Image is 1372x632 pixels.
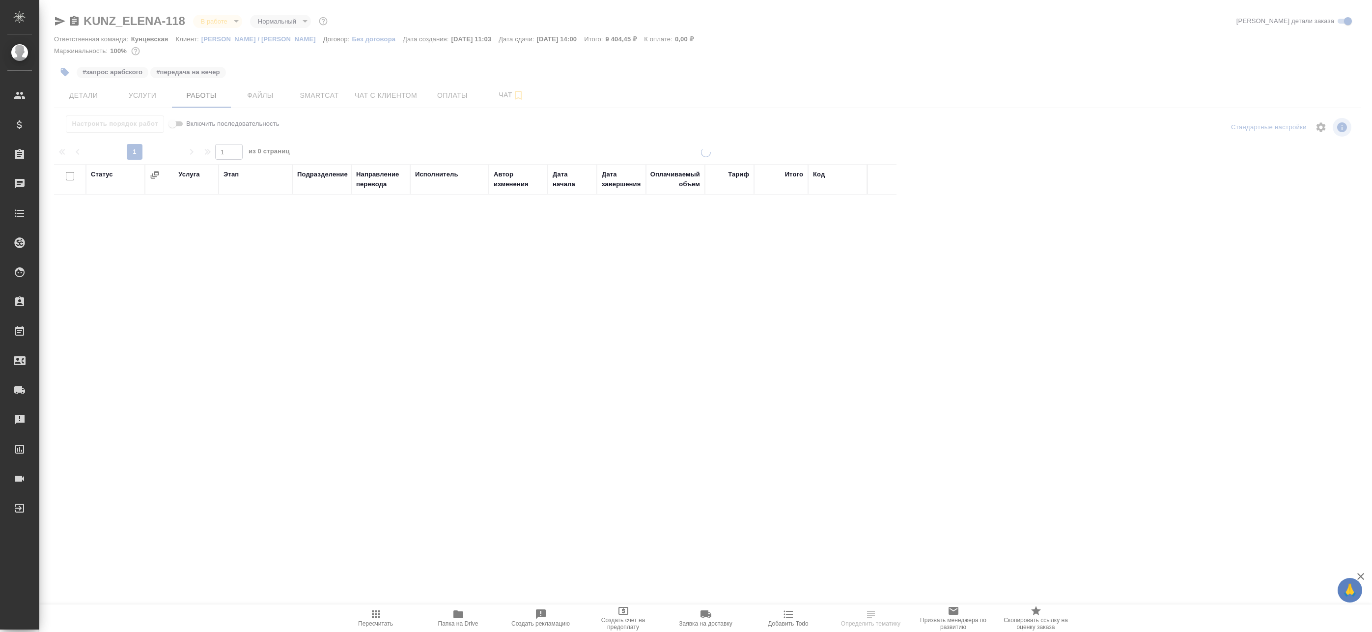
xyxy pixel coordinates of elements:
[768,620,808,627] span: Добавить Todo
[356,170,405,189] div: Направление перевода
[665,604,747,632] button: Заявка на доставку
[728,170,749,179] div: Тариф
[511,620,570,627] span: Создать рекламацию
[830,604,912,632] button: Определить тематику
[582,604,665,632] button: Создать счет на предоплату
[297,170,348,179] div: Подразделение
[335,604,417,632] button: Пересчитать
[747,604,830,632] button: Добавить Todo
[500,604,582,632] button: Создать рекламацию
[91,170,113,179] div: Статус
[650,170,700,189] div: Оплачиваемый объем
[1001,617,1071,631] span: Скопировать ссылку на оценку заказа
[150,170,160,180] button: Сгруппировать
[1338,578,1362,603] button: 🙏
[813,170,825,179] div: Код
[912,604,995,632] button: Призвать менеджера по развитию
[602,170,641,189] div: Дата завершения
[224,170,239,179] div: Этап
[438,620,478,627] span: Папка на Drive
[679,620,732,627] span: Заявка на доставку
[178,170,199,179] div: Услуга
[918,617,989,631] span: Призвать менеджера по развитию
[1342,580,1358,601] span: 🙏
[358,620,393,627] span: Пересчитать
[553,170,592,189] div: Дата начала
[494,170,543,189] div: Автор изменения
[588,617,659,631] span: Создать счет на предоплату
[785,170,803,179] div: Итого
[415,170,458,179] div: Исполнитель
[841,620,900,627] span: Определить тематику
[417,604,500,632] button: Папка на Drive
[995,604,1077,632] button: Скопировать ссылку на оценку заказа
